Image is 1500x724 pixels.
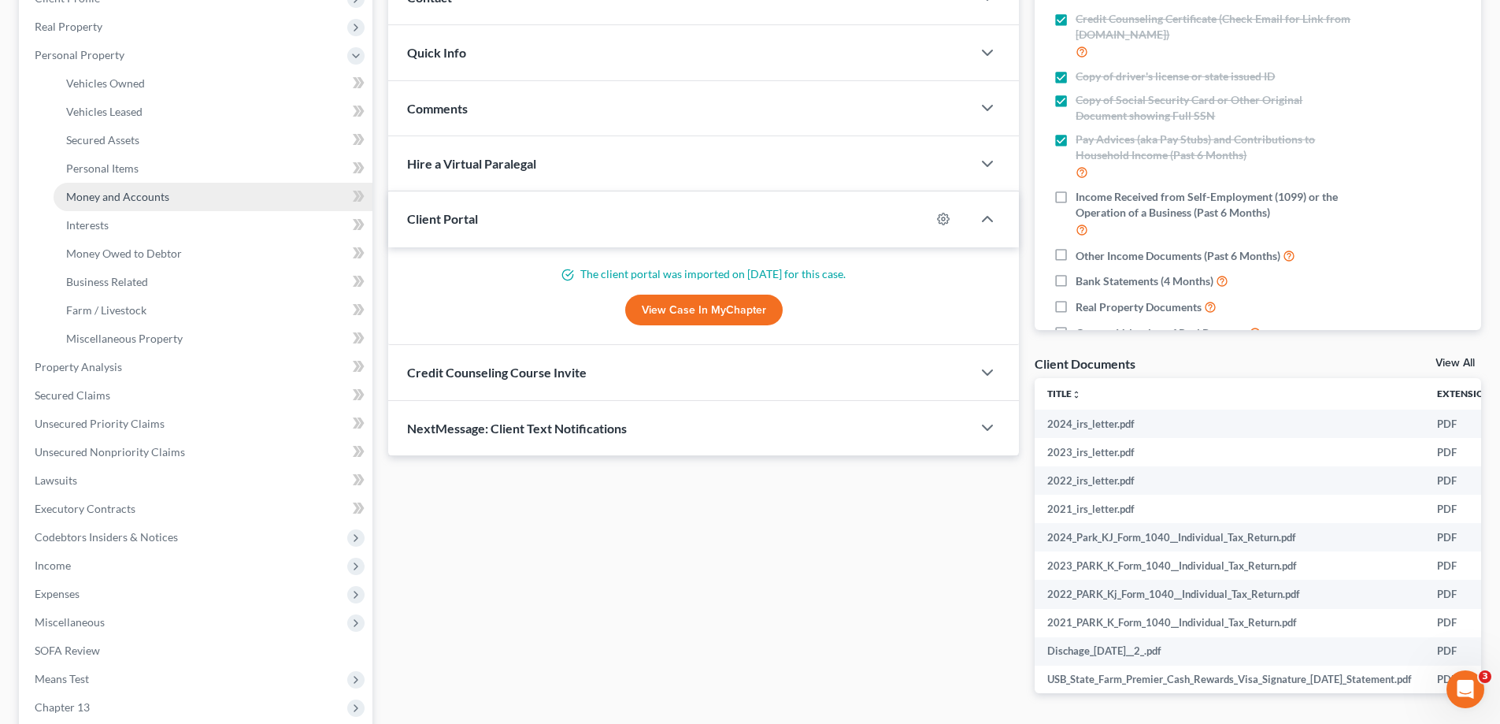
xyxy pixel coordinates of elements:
a: Personal Items [54,154,372,183]
div: Client Documents [1035,355,1135,372]
span: SOFA Review [35,644,100,657]
td: 2023_PARK_K_Form_1040__Individual_Tax_Return.pdf [1035,551,1424,580]
span: Money Owed to Debtor [66,247,182,260]
span: Money and Accounts [66,190,169,203]
span: Property Analysis [35,360,122,373]
a: Interests [54,211,372,239]
a: Titleunfold_more [1047,388,1081,399]
span: Credit Counseling Certificate (Check Email for Link from [DOMAIN_NAME]) [1076,11,1356,43]
a: Vehicles Leased [54,98,372,126]
span: Unsecured Priority Claims [35,417,165,430]
span: Copy of driver's license or state issued ID [1076,69,1275,84]
a: Secured Assets [54,126,372,154]
span: Personal Property [35,48,124,61]
span: Bank Statements (4 Months) [1076,273,1213,289]
span: Real Property [35,20,102,33]
a: Unsecured Priority Claims [22,410,372,438]
iframe: Intercom live chat [1446,670,1484,708]
td: 2024_irs_letter.pdf [1035,410,1424,438]
span: Personal Items [66,162,139,175]
td: 2024_Park_KJ_Form_1040__Individual_Tax_Return.pdf [1035,523,1424,551]
a: View All [1435,358,1475,369]
td: USB_State_Farm_Premier_Cash_Rewards_Visa_Signature_[DATE]_Statement.pdf [1035,666,1424,694]
td: 2022_irs_letter.pdf [1035,466,1424,495]
td: Dischage_[DATE]__2_.pdf [1035,637,1424,666]
span: Means Test [35,672,89,685]
a: Lawsuits [22,466,372,495]
span: Interests [66,218,109,232]
span: Vehicles Owned [66,76,145,90]
a: Secured Claims [22,381,372,410]
td: 2021_PARK_K_Form_1040__Individual_Tax_Return.pdf [1035,609,1424,637]
span: Quick Info [407,45,466,60]
span: Income Received from Self-Employment (1099) or the Operation of a Business (Past 6 Months) [1076,189,1356,221]
span: Income [35,559,71,572]
span: Comments [407,101,468,116]
a: Money Owed to Debtor [54,239,372,268]
span: Expenses [35,587,80,600]
span: Pay Advices (aka Pay Stubs) and Contributions to Household Income (Past 6 Months) [1076,132,1356,163]
a: Money and Accounts [54,183,372,211]
span: Secured Assets [66,133,139,147]
a: Miscellaneous Property [54,325,372,353]
a: Business Related [54,268,372,296]
span: NextMessage: Client Text Notifications [407,421,627,436]
span: Other Income Documents (Past 6 Months) [1076,248,1280,264]
span: Copy of Social Security Card or Other Original Document showing Full SSN [1076,92,1356,124]
td: 2023_irs_letter.pdf [1035,438,1424,466]
span: Vehicles Leased [66,105,143,118]
span: Hire a Virtual Paralegal [407,156,536,171]
span: Secured Claims [35,388,110,402]
a: SOFA Review [22,637,372,665]
span: Credit Counseling Course Invite [407,365,587,380]
span: Unsecured Nonpriority Claims [35,445,185,459]
p: The client portal was imported on [DATE] for this case. [407,266,1000,282]
a: Vehicles Owned [54,69,372,98]
span: Business Related [66,275,148,288]
span: Current Valuation of Real Property [1076,325,1246,341]
span: Codebtors Insiders & Notices [35,530,178,544]
td: 2022_PARK_Kj_Form_1040__Individual_Tax_Return.pdf [1035,580,1424,608]
a: View Case in MyChapter [625,295,783,326]
td: 2021_irs_letter.pdf [1035,495,1424,523]
span: Executory Contracts [35,502,135,515]
a: Property Analysis [22,353,372,381]
span: Lawsuits [35,473,77,487]
span: Miscellaneous Property [66,332,183,345]
span: Chapter 13 [35,700,90,714]
span: Client Portal [407,211,478,226]
span: Miscellaneous [35,615,105,629]
a: Unsecured Nonpriority Claims [22,438,372,466]
span: Farm / Livestock [66,303,146,317]
span: 3 [1479,670,1491,683]
span: Real Property Documents [1076,299,1202,315]
a: Executory Contracts [22,495,372,523]
a: Farm / Livestock [54,296,372,325]
i: unfold_more [1072,390,1081,399]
